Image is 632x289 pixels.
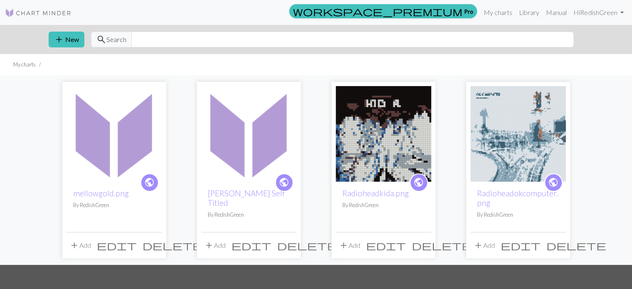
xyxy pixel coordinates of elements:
[570,4,627,21] a: HiRedishGreen
[543,237,609,253] button: Delete
[106,35,126,44] span: Search
[279,174,289,191] i: public
[336,86,431,182] img: Radioheadkida.png
[339,240,349,251] span: add
[477,188,558,207] a: Radioheadokcomputer.png
[73,201,155,209] p: By RedishGreen
[201,237,229,253] button: Add
[409,237,475,253] button: Delete
[470,86,566,182] img: Radioheadokcomputer.png
[336,129,431,137] a: Radioheadkida.png
[498,237,543,253] button: Edit
[501,240,541,250] i: Edit
[97,240,137,251] span: edit
[96,34,106,45] span: search
[201,129,297,137] a: Screenshot 2025-08-31 201946.png
[477,211,559,219] p: By RedishGreen
[144,176,155,189] span: public
[413,174,424,191] i: public
[275,173,293,192] a: public
[274,237,340,253] button: Delete
[543,4,570,21] a: Manual
[470,129,566,137] a: Radioheadokcomputer.png
[73,188,129,198] a: mellowgold.png
[277,240,337,251] span: delete
[94,237,140,253] button: Edit
[366,240,406,250] i: Edit
[231,240,271,251] span: edit
[473,240,483,251] span: add
[69,240,79,251] span: add
[66,237,94,253] button: Add
[66,129,162,137] a: mellowgold.png
[363,237,409,253] button: Edit
[546,240,606,251] span: delete
[5,8,71,18] img: Logo
[548,174,558,191] i: public
[54,34,64,45] span: add
[293,5,462,17] span: workspace_premium
[97,240,137,250] i: Edit
[204,240,214,251] span: add
[144,174,155,191] i: public
[470,237,498,253] button: Add
[143,240,202,251] span: delete
[208,211,290,219] p: By RedishGreen
[201,86,297,182] img: Screenshot 2025-08-31 201946.png
[140,173,159,192] a: public
[342,188,409,198] a: Radioheadkida.png
[544,173,563,192] a: public
[410,173,428,192] a: public
[208,188,285,207] a: [PERSON_NAME] Self Titled
[140,237,205,253] button: Delete
[279,176,289,189] span: public
[412,240,472,251] span: delete
[342,201,425,209] p: By RedishGreen
[501,240,541,251] span: edit
[13,61,36,69] li: My charts
[229,237,274,253] button: Edit
[66,86,162,182] img: mellowgold.png
[548,176,558,189] span: public
[480,4,516,21] a: My charts
[366,240,406,251] span: edit
[49,32,84,47] button: New
[413,176,424,189] span: public
[516,4,543,21] a: Library
[336,237,363,253] button: Add
[231,240,271,250] i: Edit
[289,4,477,18] a: Pro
